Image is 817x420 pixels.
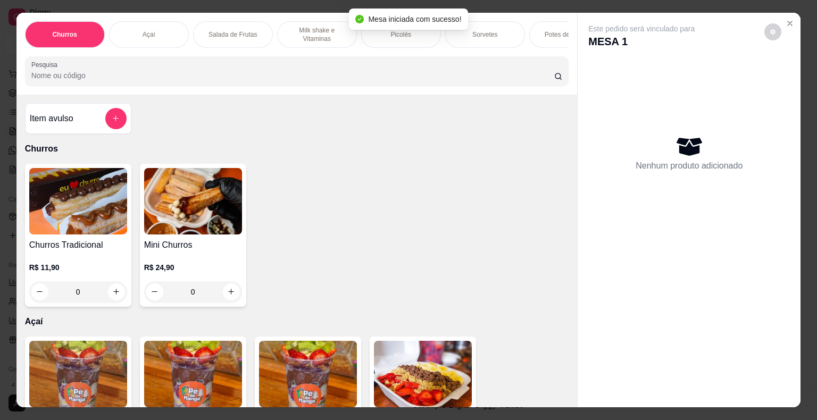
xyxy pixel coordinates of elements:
[374,341,472,407] img: product-image
[143,30,155,39] p: Açaí
[636,159,743,172] p: Nenhum produto adicionado
[368,15,461,23] span: Mesa iniciada com sucesso!
[144,341,242,407] img: product-image
[355,15,364,23] span: check-circle
[29,262,127,273] p: R$ 11,90
[31,70,554,81] input: Pesquisa
[31,60,61,69] label: Pesquisa
[764,23,781,40] button: decrease-product-quantity
[781,15,798,32] button: Close
[29,341,127,407] img: product-image
[545,30,594,39] p: Potes de Sorvete
[286,26,348,43] p: Milk shake e Vitaminas
[25,142,569,155] p: Churros
[144,262,242,273] p: R$ 24,90
[25,315,569,328] p: Açaí
[29,168,127,234] img: product-image
[390,30,411,39] p: Picolés
[30,112,73,125] h4: Item avulso
[209,30,257,39] p: Salada de Frutas
[52,30,77,39] p: Churros
[259,341,357,407] img: product-image
[144,239,242,251] h4: Mini Churros
[105,108,127,129] button: add-separate-item
[588,23,695,34] p: Este pedido será vinculado para
[472,30,497,39] p: Sorvetes
[588,34,695,49] p: MESA 1
[144,168,242,234] img: product-image
[29,239,127,251] h4: Churros Tradicional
